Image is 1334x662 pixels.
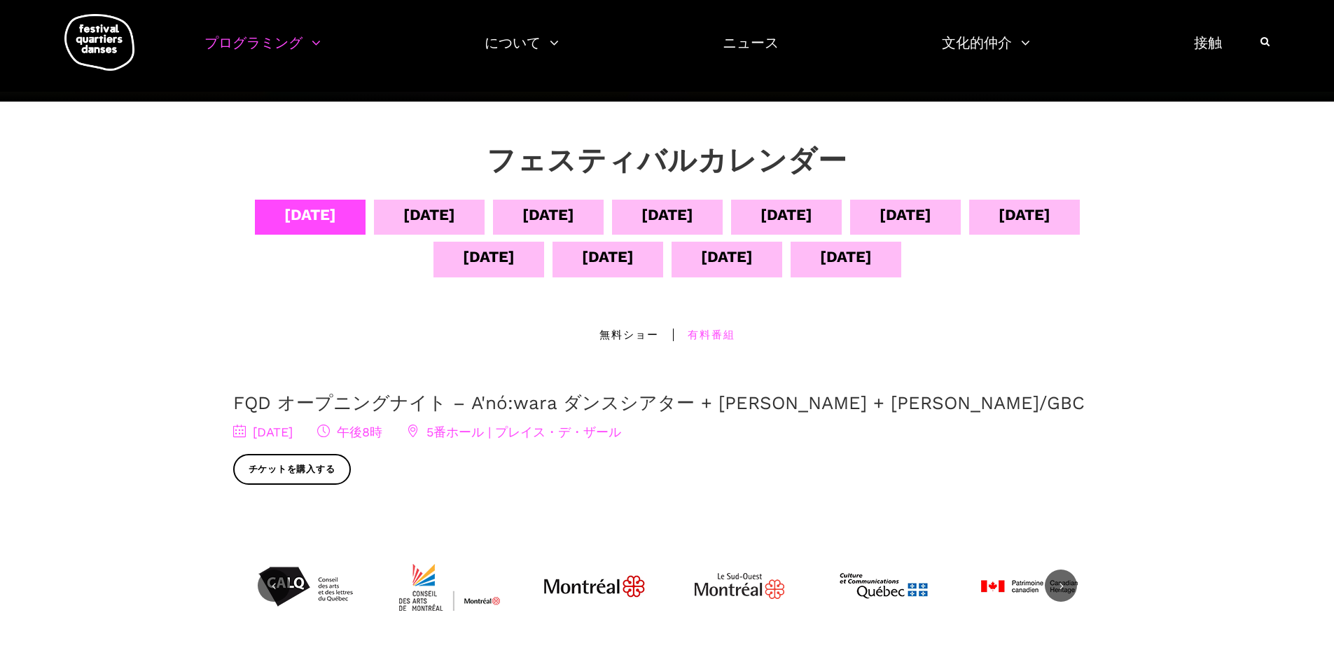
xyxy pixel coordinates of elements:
[723,31,779,72] a: ニュース
[831,534,936,639] img: mccq-3-3
[249,464,335,474] font: チケットを購入する
[337,425,382,439] font: 午後8時
[820,248,872,266] font: [DATE]
[880,206,931,223] font: [DATE]
[1194,31,1222,72] a: 接触
[253,534,358,639] img: カルク・ノワール
[463,248,515,266] font: [DATE]
[487,144,847,177] font: フェスティバルカレンダー
[485,34,541,51] font: について
[522,206,574,223] font: [DATE]
[723,34,779,51] font: ニュース
[582,248,634,266] font: [DATE]
[64,14,134,71] img: ロゴ-fqd-med
[397,534,502,639] img: CMYK_ロゴ_CAMモントリオール
[233,392,1085,413] a: FQD オープニングナイト – A'nó:wara ダンスシアター + [PERSON_NAME] + [PERSON_NAME]/GBC
[204,31,321,72] a: プログラミング
[403,206,455,223] font: [DATE]
[1194,34,1222,51] font: 接触
[999,206,1050,223] font: [DATE]
[942,34,1012,51] font: 文化的仲介
[542,534,647,639] img: JPGnr_b
[701,248,753,266] font: [DATE]
[976,534,1081,639] img: カナダ遺産-01_0-4
[233,454,351,485] a: チケットを購入する
[688,329,735,341] font: 有料番組
[284,206,336,223] font: [DATE]
[204,34,303,51] font: プログラミング
[485,31,559,72] a: について
[426,425,621,439] font: 5番ホール | プレイス・デ・ザール
[641,206,693,223] font: [DATE]
[942,31,1030,72] a: 文化的仲介
[687,534,792,639] img: ロゴ_Mtl_Le_Sud-Ouest.svg_
[253,425,293,439] font: [DATE]
[760,206,812,223] font: [DATE]
[599,329,659,341] font: 無料ショー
